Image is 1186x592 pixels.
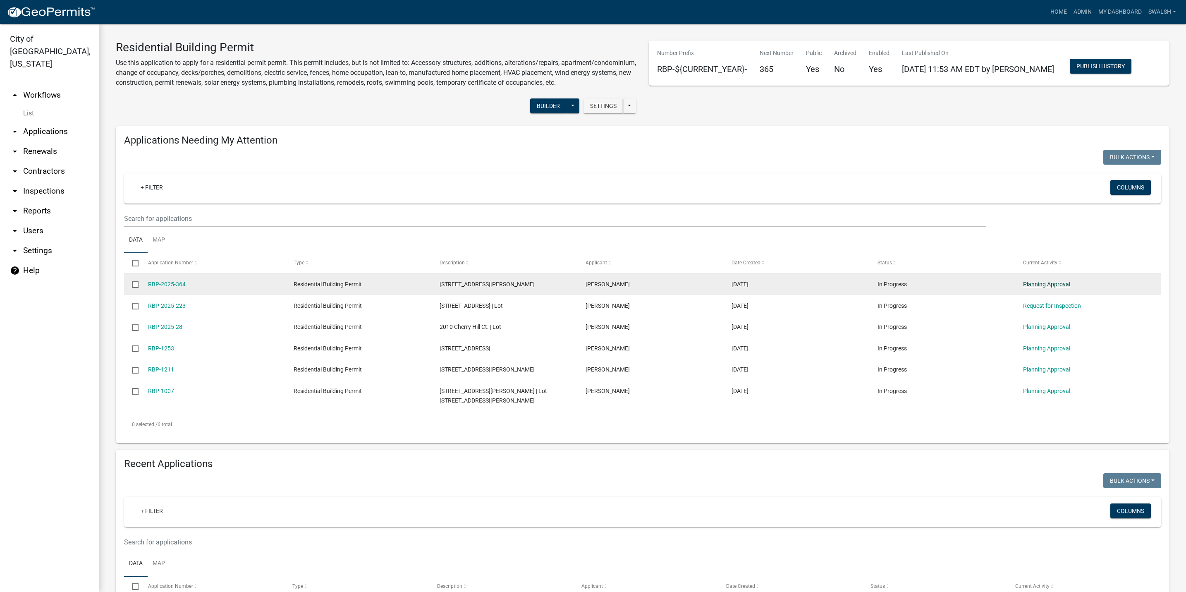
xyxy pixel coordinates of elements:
[1103,150,1161,165] button: Bulk Actions
[586,281,630,288] span: Kurt Maier
[1023,281,1070,288] a: Planning Approval
[294,281,362,288] span: Residential Building Permit
[124,210,986,227] input: Search for applications
[440,324,501,330] span: 2010 Cherry Hill Ct. | Lot
[148,551,170,577] a: Map
[586,260,607,266] span: Applicant
[732,345,748,352] span: 07/16/2024
[1070,64,1131,70] wm-modal-confirm: Workflow Publish History
[583,98,623,113] button: Settings
[1110,180,1151,195] button: Columns
[760,49,794,58] p: Next Number
[294,324,362,330] span: Residential Building Permit
[732,281,748,288] span: 09/23/2025
[124,551,148,577] a: Data
[1023,345,1070,352] a: Planning Approval
[732,302,748,309] span: 06/12/2025
[724,253,870,273] datatable-header-cell: Date Created
[124,134,1161,146] h4: Applications Needing My Attention
[732,324,748,330] span: 01/29/2025
[1103,473,1161,488] button: Bulk Actions
[10,206,20,216] i: arrow_drop_down
[124,253,140,273] datatable-header-cell: Select
[1023,260,1057,266] span: Current Activity
[140,253,286,273] datatable-header-cell: Application Number
[726,583,755,589] span: Date Created
[134,180,170,195] a: + Filter
[1070,59,1131,74] button: Publish History
[10,90,20,100] i: arrow_drop_up
[878,302,907,309] span: In Progress
[124,458,1161,470] h4: Recent Applications
[124,534,986,551] input: Search for applications
[294,366,362,373] span: Residential Building Permit
[148,583,193,589] span: Application Number
[869,49,889,58] p: Enabled
[834,64,856,74] h5: No
[1110,503,1151,518] button: Columns
[657,49,747,58] p: Number Prefix
[440,345,490,352] span: 5500 Buckthorne Dr | Lot
[834,49,856,58] p: Archived
[10,146,20,156] i: arrow_drop_down
[1145,4,1179,20] a: swalsh
[586,345,630,352] span: Robyn Wall
[148,324,182,330] a: RBP-2025-28
[869,64,889,74] h5: Yes
[878,366,907,373] span: In Progress
[586,388,630,394] span: greg furnish
[586,324,630,330] span: Danielle M. Bowen
[10,226,20,236] i: arrow_drop_down
[124,227,148,254] a: Data
[10,186,20,196] i: arrow_drop_down
[732,366,748,373] span: 06/14/2024
[440,281,535,288] span: 7986 Stacy Springs Boulevard | Lot 507
[148,260,193,266] span: Application Number
[10,266,20,276] i: help
[124,414,1161,435] div: 6 total
[432,253,578,273] datatable-header-cell: Description
[586,302,630,309] span: Shelby Walsh
[116,58,636,88] p: Use this application to apply for a residential permit permit. This permit includes, but is not l...
[148,366,174,373] a: RBP-1211
[657,64,747,74] h5: RBP-${CURRENT_YEAR}-
[286,253,432,273] datatable-header-cell: Type
[148,388,174,394] a: RBP-1007
[1015,253,1161,273] datatable-header-cell: Current Activity
[440,388,547,404] span: 5616 Bailey Grant Rd. | Lot 412 old stoner place
[148,281,186,288] a: RBP-2025-364
[530,98,567,113] button: Builder
[732,388,748,394] span: 03/05/2024
[294,388,362,394] span: Residential Building Permit
[294,260,304,266] span: Type
[437,583,462,589] span: Description
[1095,4,1145,20] a: My Dashboard
[732,260,760,266] span: Date Created
[581,583,603,589] span: Applicant
[878,260,892,266] span: Status
[148,302,186,309] a: RBP-2025-223
[132,422,158,427] span: 0 selected /
[294,302,362,309] span: Residential Building Permit
[1070,4,1095,20] a: Admin
[440,260,465,266] span: Description
[294,345,362,352] span: Residential Building Permit
[878,388,907,394] span: In Progress
[10,246,20,256] i: arrow_drop_down
[10,166,20,176] i: arrow_drop_down
[10,127,20,137] i: arrow_drop_down
[869,253,1015,273] datatable-header-cell: Status
[1023,302,1081,309] a: Request for Inspection
[578,253,724,273] datatable-header-cell: Applicant
[760,64,794,74] h5: 365
[806,64,822,74] h5: Yes
[878,281,907,288] span: In Progress
[1047,4,1070,20] a: Home
[878,324,907,330] span: In Progress
[148,345,174,352] a: RBP-1253
[134,503,170,518] a: + Filter
[878,345,907,352] span: In Progress
[116,41,636,55] h3: Residential Building Permit
[586,366,630,373] span: Madison McGuigan
[870,583,885,589] span: Status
